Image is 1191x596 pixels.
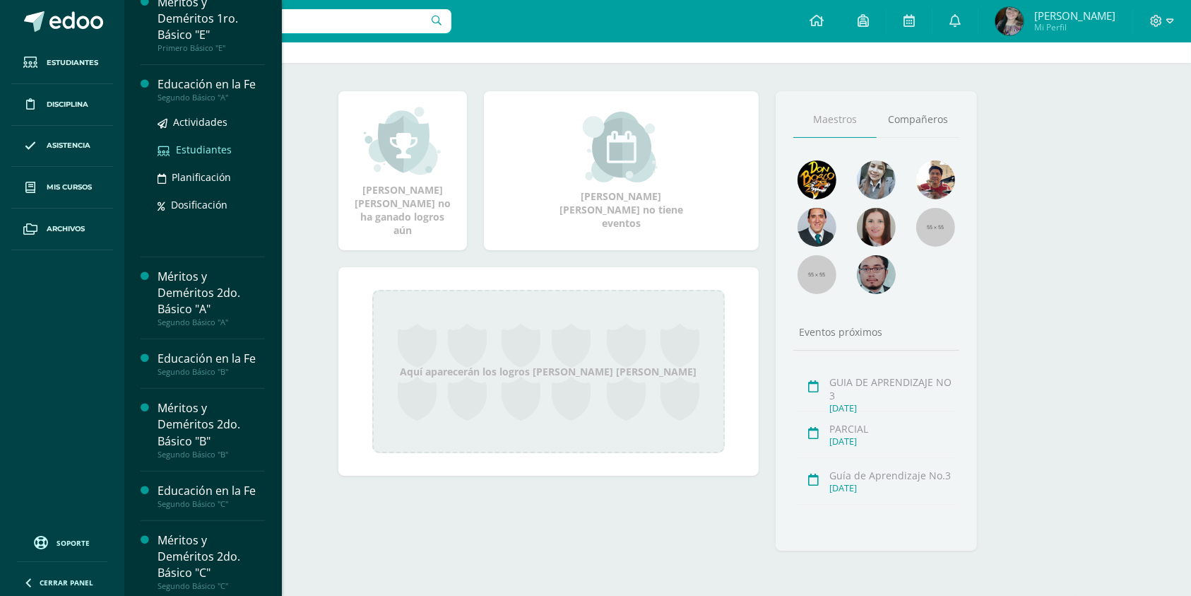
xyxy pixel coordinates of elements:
div: Aquí aparecerán los logros [PERSON_NAME] [PERSON_NAME] [372,290,725,453]
div: Segundo Básico "C" [158,499,265,509]
img: eec80b72a0218df6e1b0c014193c2b59.png [798,208,836,247]
input: Busca un usuario... [134,9,451,33]
img: 11152eb22ca3048aebc25a5ecf6973a7.png [916,160,955,199]
img: b5ba50f65ad5dabcfd4408fb91298ba6.png [995,7,1024,35]
span: Estudiantes [176,143,232,156]
a: Soporte [17,532,107,551]
a: Méritos y Deméritos 2do. Básico "C"Segundo Básico "C" [158,532,265,591]
div: Segundo Básico "B" [158,450,265,460]
img: 45bd7986b8947ad7e5894cbc9b781108.png [857,160,896,199]
span: Mi Perfil [1034,21,1115,33]
span: Estudiantes [47,57,98,69]
span: Cerrar panel [40,578,93,588]
a: Planificación [158,169,265,185]
div: [PERSON_NAME] [PERSON_NAME] no ha ganado logros aún [352,105,453,237]
div: [DATE] [829,482,956,494]
a: Estudiantes [158,141,265,158]
img: 55x55 [798,255,836,294]
span: [PERSON_NAME] [1034,8,1115,23]
span: Planificación [172,170,231,184]
div: [PERSON_NAME] [PERSON_NAME] no tiene eventos [550,112,692,230]
span: Mis cursos [47,182,92,193]
img: 67c3d6f6ad1c930a517675cdc903f95f.png [857,208,896,247]
a: Méritos y Deméritos 2do. Básico "A"Segundo Básico "A" [158,269,265,327]
div: Primero Básico "E" [158,43,265,53]
div: Méritos y Deméritos 2do. Básico "C" [158,532,265,581]
img: 55x55 [916,208,955,247]
div: Segundo Básico "C" [158,581,265,591]
div: Guía de Aprendizaje No.3 [829,469,956,482]
div: Educación en la Fe [158,351,265,367]
div: Méritos y Deméritos 2do. Básico "B" [158,400,265,449]
span: Asistencia [47,140,90,151]
span: Archivos [47,223,85,235]
a: Educación en la FeSegundo Básico "C" [158,483,265,509]
div: Segundo Básico "A" [158,93,265,103]
div: [DATE] [829,402,956,414]
span: Disciplina [47,99,88,110]
span: Actividades [173,115,227,129]
div: [DATE] [829,436,956,448]
a: Educación en la FeSegundo Básico "B" [158,351,265,377]
a: Estudiantes [11,42,113,84]
div: Educación en la Fe [158,76,265,93]
a: Disciplina [11,84,113,126]
a: Archivos [11,209,113,250]
a: Mis cursos [11,167,113,209]
a: Educación en la FeSegundo Básico "A" [158,76,265,103]
a: Dosificación [158,197,265,213]
a: Compañeros [877,102,960,138]
div: PARCIAL [829,422,956,436]
img: event_small.png [583,112,660,182]
img: achievement_small.png [364,105,441,176]
img: 29fc2a48271e3f3676cb2cb292ff2552.png [798,160,836,199]
div: Méritos y Deméritos 2do. Básico "A" [158,269,265,317]
span: Soporte [57,538,90,548]
span: Dosificación [171,198,227,211]
a: Maestros [793,102,877,138]
div: Segundo Básico "A" [158,317,265,327]
a: Méritos y Deméritos 2do. Básico "B"Segundo Básico "B" [158,400,265,459]
div: Educación en la Fe [158,483,265,499]
a: Actividades [158,114,265,130]
a: Asistencia [11,126,113,168]
div: Segundo Básico "B" [158,367,265,377]
img: d0e54f245e8330cebada5b5b95708334.png [857,255,896,294]
div: GUIA DE APRENDIZAJE NO 3 [829,375,956,402]
div: Eventos próximos [793,325,960,339]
